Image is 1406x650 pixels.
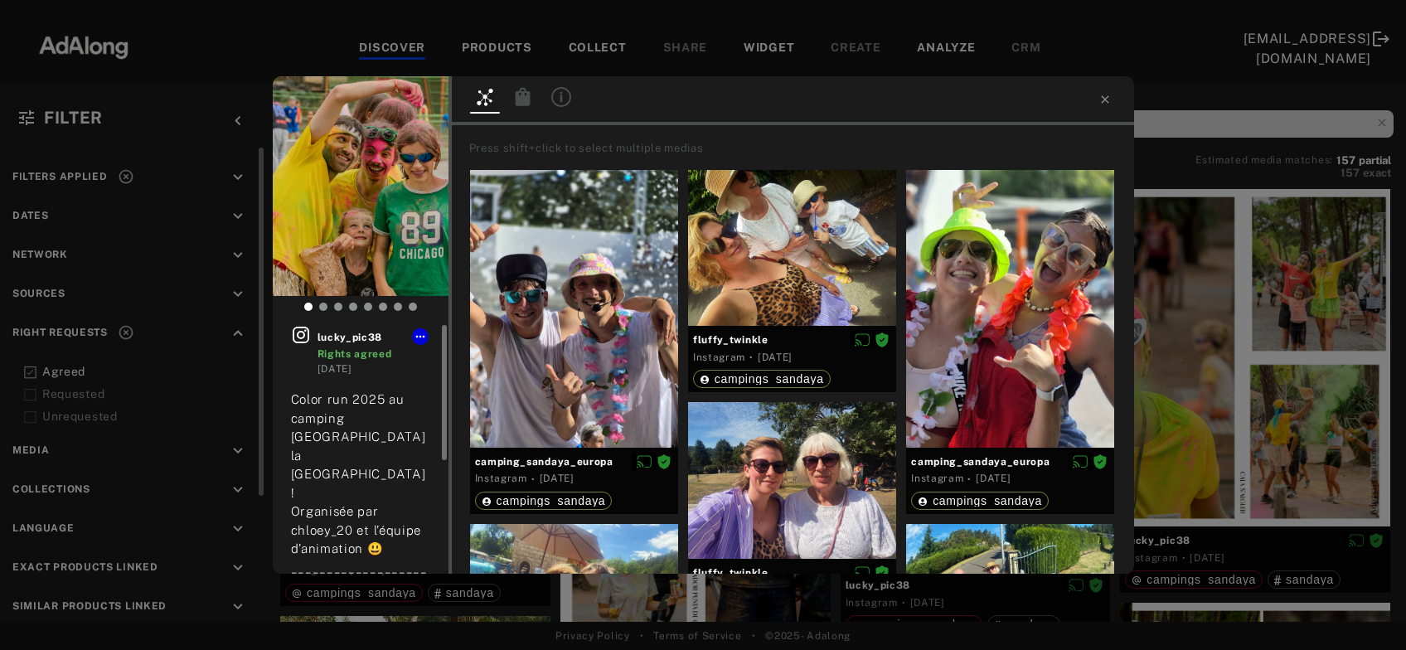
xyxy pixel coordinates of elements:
[318,330,430,345] span: lucky_pic38
[911,454,1109,469] span: camping_sandaya_europa
[657,455,671,467] span: Rights agreed
[850,331,875,348] button: Disable diffusion on this media
[933,494,1042,507] span: campings_sandaya
[700,373,824,385] div: campings_sandaya
[875,333,890,345] span: Rights agreed
[318,348,392,360] span: Rights agreed
[482,495,606,507] div: campings_sandaya
[758,352,793,363] time: 2025-08-15T09:09:14.000Z
[475,471,527,486] div: Instagram
[497,494,606,507] span: campings_sandaya
[693,350,745,365] div: Instagram
[632,453,657,470] button: Disable diffusion on this media
[749,351,754,364] span: ·
[540,473,575,484] time: 2025-08-18T10:15:31.000Z
[531,473,536,486] span: ·
[715,372,824,386] span: campings_sandaya
[693,332,891,347] span: fluffy_twinkle
[850,564,875,581] button: Disable diffusion on this media
[693,565,891,580] span: fluffy_twinkle
[475,454,673,469] span: camping_sandaya_europa
[918,495,1042,507] div: campings_sandaya
[469,140,1128,157] div: Press shift+click to select multiple medias
[911,471,963,486] div: Instagram
[318,363,352,375] time: 2025-08-22T12:36:20.000Z
[875,566,890,578] span: Rights agreed
[967,473,972,486] span: ·
[1093,455,1108,467] span: Rights agreed
[1068,453,1093,470] button: Disable diffusion on this media
[1323,570,1406,650] div: Widget de chat
[976,473,1011,484] time: 2025-08-18T10:15:31.000Z
[1323,570,1406,650] iframe: Chat Widget
[273,76,448,296] img: INS_DNqFMq0M_0j_0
